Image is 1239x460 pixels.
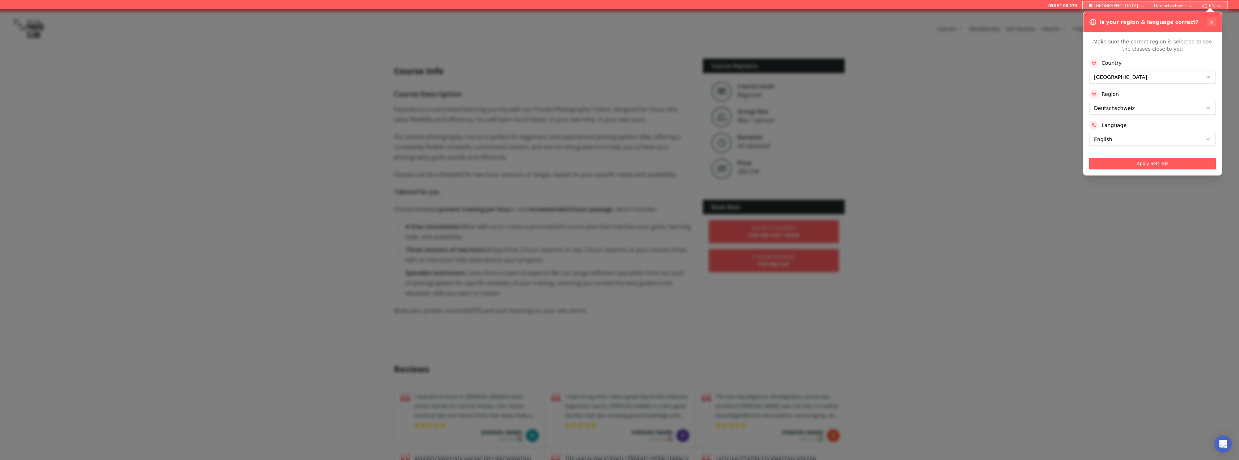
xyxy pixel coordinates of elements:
p: Make sure the correct region is selected to see the classes close to you [1089,38,1216,52]
a: 058 51 00 270 [1048,3,1077,9]
button: Deutschschweiz [1151,1,1196,10]
button: [GEOGRAPHIC_DATA] [1086,1,1148,10]
h3: Is your region & language correct? [1099,18,1198,26]
label: Country [1102,59,1122,67]
button: EN [1199,1,1225,10]
div: Open Intercom Messenger [1214,435,1232,453]
label: Region [1102,90,1119,98]
button: Apply Settings [1089,158,1216,169]
label: Language [1102,122,1126,129]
